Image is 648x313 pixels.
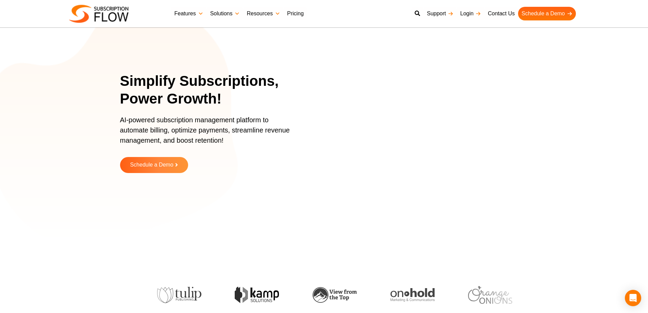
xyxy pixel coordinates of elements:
a: Support [423,7,457,20]
img: orange-onions [461,286,505,303]
a: Resources [243,7,283,20]
h1: Simplify Subscriptions, Power Growth! [120,72,305,108]
p: AI-powered subscription management platform to automate billing, optimize payments, streamline re... [120,115,297,152]
a: Pricing [284,7,307,20]
a: Solutions [207,7,244,20]
a: Schedule a Demo [518,7,576,20]
a: Schedule a Demo [120,157,188,173]
a: Login [457,7,484,20]
img: kamp-solution [228,287,272,303]
img: onhold-marketing [383,288,428,302]
span: Schedule a Demo [130,162,173,168]
div: Open Intercom Messenger [625,290,641,306]
img: Subscriptionflow [69,5,129,23]
img: view-from-the-top [306,287,350,303]
a: Features [171,7,207,20]
img: tulip-publishing [150,287,194,303]
a: Contact Us [484,7,518,20]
